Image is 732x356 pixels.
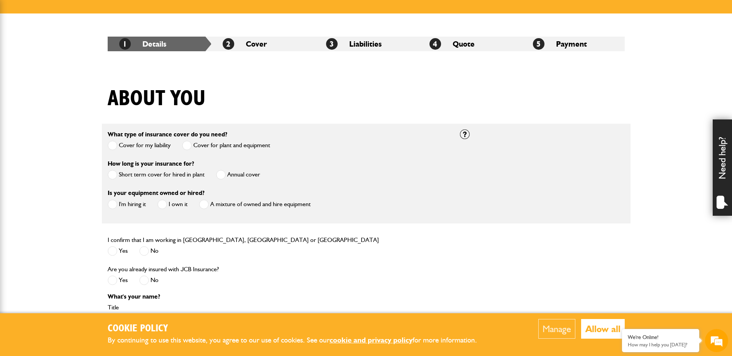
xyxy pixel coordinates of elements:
em: Start Chat [105,237,140,248]
label: Is your equipment owned or hired? [108,190,205,196]
textarea: Type your message and hit 'Enter' [10,139,141,231]
label: Annual cover [216,170,260,180]
label: Cover for plant and equipment [182,141,270,150]
label: No [139,246,159,256]
li: Cover [211,37,314,51]
label: Cover for my liability [108,141,171,150]
div: Chat with us now [40,43,130,53]
div: We're Online! [628,334,693,341]
label: What type of insurance cover do you need? [108,131,227,138]
li: Quote [418,37,521,51]
span: 4 [429,38,441,50]
span: 3 [326,38,338,50]
label: Title [108,304,448,311]
button: Manage [538,319,575,339]
span: 2 [223,38,234,50]
img: d_20077148190_company_1631870298795_20077148190 [13,43,32,54]
p: What's your name? [108,294,448,300]
li: Details [108,37,211,51]
label: Are you already insured with JCB Insurance? [108,266,219,272]
div: Minimize live chat window [127,4,145,22]
label: No [139,275,159,285]
p: How may I help you today? [628,342,693,348]
label: Yes [108,275,128,285]
input: Enter your email address [10,94,141,111]
button: Allow all [581,319,625,339]
h1: About you [108,86,206,112]
a: cookie and privacy policy [330,336,412,344]
label: I confirm that I am working in [GEOGRAPHIC_DATA], [GEOGRAPHIC_DATA] or [GEOGRAPHIC_DATA] [108,237,379,243]
label: I'm hiring it [108,200,146,209]
label: I own it [157,200,188,209]
h2: Cookie Policy [108,323,490,335]
div: Need help? [713,119,732,216]
label: Yes [108,246,128,256]
p: By continuing to use this website, you agree to our use of cookies. See our for more information. [108,334,490,346]
input: Enter your phone number [10,117,141,134]
input: Enter your last name [10,71,141,88]
li: Payment [521,37,625,51]
label: Short term cover for hired in plant [108,170,205,180]
span: 5 [533,38,544,50]
label: A mixture of owned and hire equipment [199,200,311,209]
label: How long is your insurance for? [108,161,194,167]
li: Liabilities [314,37,418,51]
span: 1 [119,38,131,50]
